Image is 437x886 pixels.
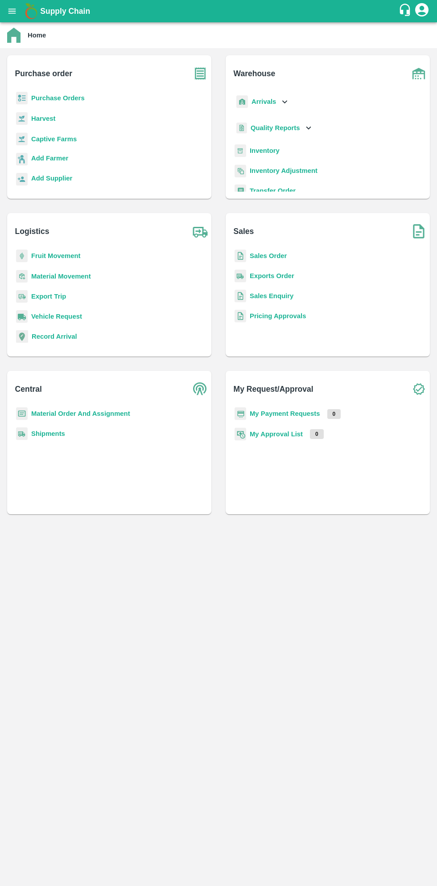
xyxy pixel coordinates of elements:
img: inventory [235,164,246,177]
a: Sales Enquiry [250,292,293,299]
p: 0 [310,429,324,439]
a: Purchase Orders [31,94,85,102]
img: sales [235,250,246,263]
a: Pricing Approvals [250,312,306,320]
img: supplier [16,173,28,186]
img: harvest [16,112,28,125]
img: truck [189,220,211,242]
b: My Request/Approval [234,383,313,395]
img: whTransfer [235,185,246,197]
a: Inventory Adjustment [250,167,317,174]
div: Quality Reports [235,119,313,137]
img: recordArrival [16,330,28,343]
img: harvest [16,132,28,146]
b: Logistics [15,225,49,238]
b: Arrivals [251,98,276,105]
img: shipments [16,427,28,440]
a: Material Movement [31,273,91,280]
b: Add Farmer [31,155,68,162]
b: Sales [234,225,254,238]
img: home [7,28,21,43]
a: Material Order And Assignment [31,410,130,417]
a: My Payment Requests [250,410,320,417]
img: sales [235,310,246,323]
b: Add Supplier [31,175,72,182]
img: reciept [16,92,28,105]
img: qualityReport [236,123,247,134]
a: Export Trip [31,293,66,300]
p: 0 [327,409,341,419]
b: Purchase order [15,67,72,80]
a: Vehicle Request [31,313,82,320]
img: delivery [16,290,28,303]
a: Captive Farms [31,135,77,143]
img: central [189,378,211,400]
img: purchase [189,62,211,85]
a: Add Supplier [31,173,72,185]
a: Sales Order [250,252,287,259]
img: shipments [235,270,246,283]
img: fruit [16,250,28,263]
a: Exports Order [250,272,294,279]
b: Supply Chain [40,7,90,16]
img: centralMaterial [16,407,28,420]
a: Record Arrival [32,333,77,340]
img: warehouse [408,62,430,85]
img: approval [235,427,246,441]
b: Home [28,32,46,39]
a: Shipments [31,430,65,437]
img: sales [235,290,246,303]
a: Inventory [250,147,280,154]
b: Central [15,383,42,395]
img: farmer [16,153,28,166]
b: Quality Reports [251,124,300,131]
img: vehicle [16,310,28,323]
button: open drawer [2,1,22,21]
a: My Approval List [250,431,303,438]
div: Arrivals [235,92,290,112]
img: payment [235,407,246,420]
img: logo [22,2,40,20]
img: whArrival [236,95,248,108]
img: material [16,270,28,283]
a: Transfer Order [250,187,296,194]
img: soSales [408,220,430,242]
div: account of current user [414,2,430,21]
b: Warehouse [234,67,276,80]
a: Supply Chain [40,5,398,17]
img: check [408,378,430,400]
a: Fruit Movement [31,252,81,259]
img: whInventory [235,144,246,157]
a: Add Farmer [31,153,68,165]
a: Harvest [31,115,55,122]
div: customer-support [398,3,414,19]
